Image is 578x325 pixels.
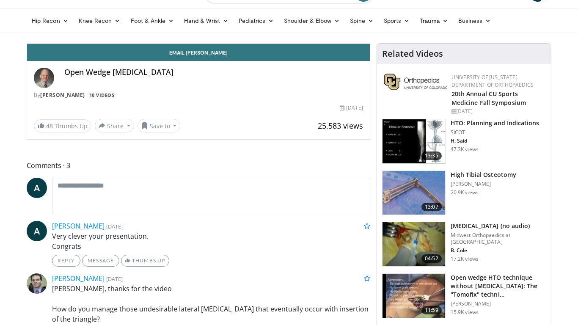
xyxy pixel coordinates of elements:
[379,12,415,29] a: Sports
[34,119,91,132] a: 48 Thumbs Up
[451,119,539,127] h3: HTO: Planning and Indications
[451,74,534,88] a: University of [US_STATE] Department of Orthopaedics
[421,254,442,263] span: 04:52
[82,255,119,267] a: Message
[106,223,123,230] small: [DATE]
[451,146,479,153] p: 47.3K views
[451,107,544,115] div: [DATE]
[106,275,123,283] small: [DATE]
[95,119,134,132] button: Share
[52,274,105,283] a: [PERSON_NAME]
[451,171,516,179] h3: High Tibial Osteotomy
[126,12,179,29] a: Foot & Ankle
[382,119,546,164] a: 13:35 HTO: Planning and Indications SICOT H. Said 47.3K views
[451,138,539,144] p: H. Said
[40,91,85,99] a: [PERSON_NAME]
[451,189,479,196] p: 20.9K views
[179,12,234,29] a: Hand & Wrist
[279,12,345,29] a: Shoulder & Elbow
[345,12,378,29] a: Spine
[451,129,539,136] p: SICOT
[384,74,447,90] img: 355603a8-37da-49b6-856f-e00d7e9307d3.png.150x105_q85_autocrop_double_scale_upscale_version-0.2.png
[383,119,445,163] img: 297961_0002_1.png.150x105_q85_crop-smart_upscale.jpg
[451,181,516,187] p: [PERSON_NAME]
[421,151,442,160] span: 13:35
[451,273,546,299] h3: Open wedge HTO technique without [MEDICAL_DATA]: The "Tomofix" techni…
[382,49,443,59] h4: Related Videos
[234,12,279,29] a: Pediatrics
[451,90,526,107] a: 20th Annual CU Sports Medicine Fall Symposium
[27,44,370,61] a: Email [PERSON_NAME]
[74,12,126,29] a: Knee Recon
[382,171,546,215] a: 13:07 High Tibial Osteotomy [PERSON_NAME] 20.9K views
[453,12,496,29] a: Business
[451,309,479,316] p: 15.9K views
[382,222,546,267] a: 04:52 [MEDICAL_DATA] (no audio) Midwest Orthopaedics at [GEOGRAPHIC_DATA] B. Cole 17.2K views
[383,274,445,318] img: 6da97908-3356-4b25-aff2-ae42dc3f30de.150x105_q85_crop-smart_upscale.jpg
[52,255,80,267] a: Reply
[86,91,117,99] a: 10 Videos
[451,232,546,245] p: Midwest Orthopaedics at [GEOGRAPHIC_DATA]
[34,91,363,99] div: By
[318,121,363,131] span: 25,583 views
[340,104,363,112] div: [DATE]
[64,68,363,77] h4: Open Wedge [MEDICAL_DATA]
[46,122,53,130] span: 48
[383,171,445,215] img: c11a38e3-950c-4dae-9309-53f3bdf05539.150x105_q85_crop-smart_upscale.jpg
[421,203,442,211] span: 13:07
[27,221,47,241] a: A
[138,119,181,132] button: Save to
[34,68,54,88] img: Avatar
[451,256,479,262] p: 17.2K views
[52,221,105,231] a: [PERSON_NAME]
[52,231,370,251] p: Very clever your presentation. Congrats
[451,222,546,230] h3: [MEDICAL_DATA] (no audio)
[27,178,47,198] a: A
[382,273,546,318] a: 11:59 Open wedge HTO technique without [MEDICAL_DATA]: The "Tomofix" techni… [PERSON_NAME] 15.9K ...
[121,255,169,267] a: Thumbs Up
[451,300,546,307] p: [PERSON_NAME]
[383,222,445,266] img: 38896_0000_3.png.150x105_q85_crop-smart_upscale.jpg
[27,160,370,171] span: Comments 3
[421,306,442,314] span: 11:59
[27,12,74,29] a: Hip Recon
[27,273,47,294] img: Avatar
[415,12,453,29] a: Trauma
[451,247,546,254] p: B. Cole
